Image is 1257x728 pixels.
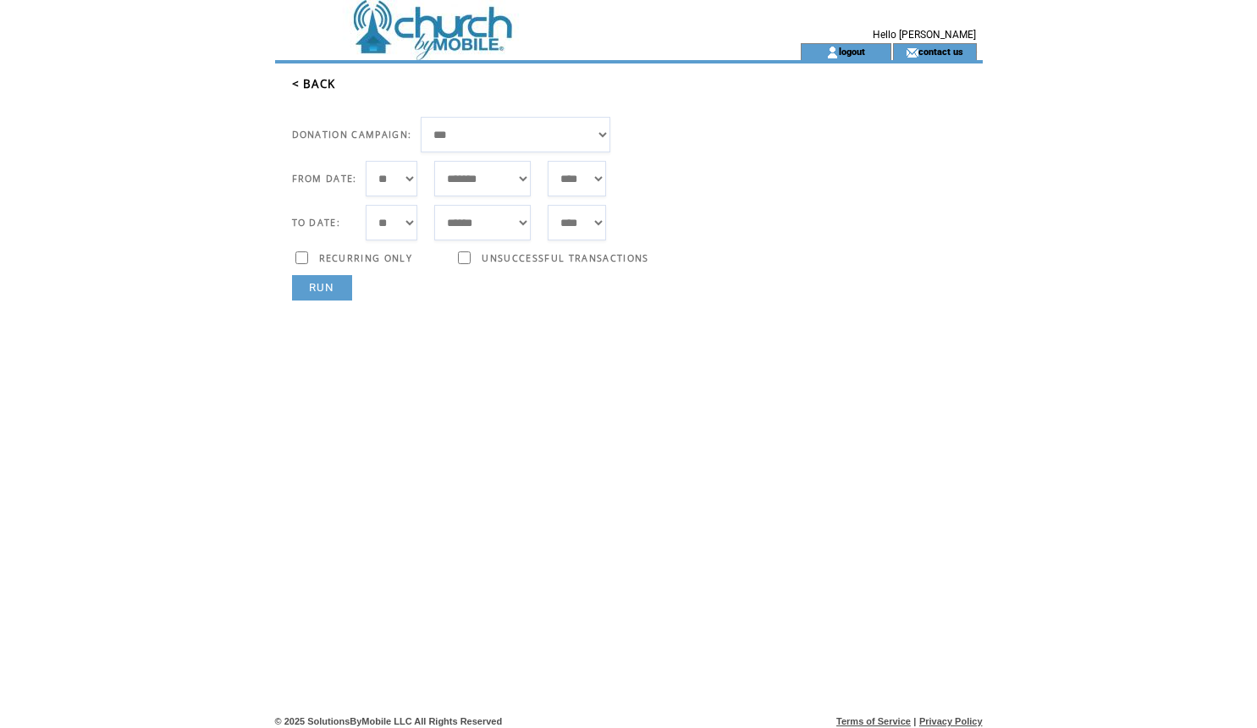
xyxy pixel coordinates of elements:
a: Privacy Policy [919,716,983,726]
a: logout [839,46,865,57]
img: contact_us_icon.gif [906,46,918,59]
span: Hello [PERSON_NAME] [873,29,976,41]
span: FROM DATE: [292,173,357,185]
a: RUN [292,275,352,301]
span: DONATION CAMPAIGN: [292,129,412,141]
a: < BACK [292,76,336,91]
span: UNSUCCESSFUL TRANSACTIONS [482,252,648,264]
a: Terms of Service [836,716,911,726]
span: © 2025 SolutionsByMobile LLC All Rights Reserved [275,716,503,726]
span: | [913,716,916,726]
a: contact us [918,46,963,57]
span: RECURRING ONLY [319,252,413,264]
span: TO DATE: [292,217,341,229]
img: account_icon.gif [826,46,839,59]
